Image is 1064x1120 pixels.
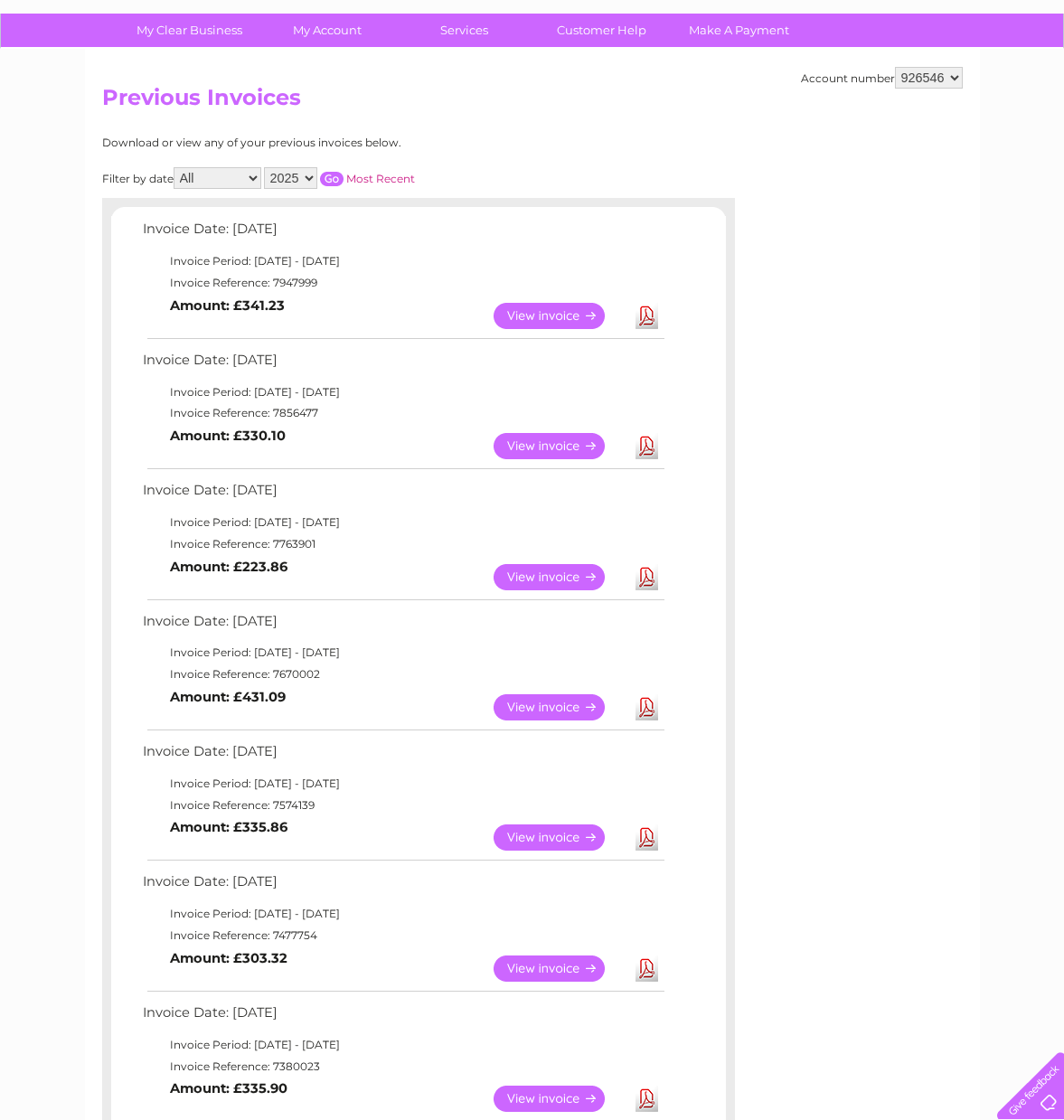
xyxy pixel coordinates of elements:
[138,903,667,925] td: Invoice Period: [DATE] - [DATE]
[494,694,626,720] a: View
[636,303,658,329] a: Download
[801,67,963,89] div: Account number
[842,77,896,90] a: Telecoms
[636,433,658,459] a: Download
[170,559,287,575] b: Amount: £223.86
[170,1080,287,1096] b: Amount: £335.90
[138,870,667,903] td: Invoice Date: [DATE]
[102,136,577,149] div: Download or view any of your previous invoices below.
[102,167,577,189] div: Filter by date
[170,950,287,966] b: Amount: £303.32
[723,9,848,32] a: 0333 014 3131
[138,642,667,664] td: Invoice Period: [DATE] - [DATE]
[115,14,264,47] a: My Clear Business
[907,77,933,90] a: Blog
[527,14,676,47] a: Customer Help
[494,1086,626,1112] a: View
[170,428,286,444] b: Amount: £330.10
[37,47,129,102] img: logo.png
[494,955,626,982] a: View
[791,77,831,90] a: Energy
[138,1034,667,1056] td: Invoice Period: [DATE] - [DATE]
[138,250,667,272] td: Invoice Period: [DATE] - [DATE]
[138,739,667,773] td: Invoice Date: [DATE]
[664,14,814,47] a: Make A Payment
[138,1001,667,1034] td: Invoice Date: [DATE]
[252,14,401,47] a: My Account
[494,303,626,329] a: View
[494,824,626,851] a: View
[138,664,667,685] td: Invoice Reference: 7670002
[494,433,626,459] a: View
[138,795,667,816] td: Invoice Reference: 7574139
[138,533,667,555] td: Invoice Reference: 7763901
[102,85,963,119] h2: Previous Invoices
[138,381,667,403] td: Invoice Period: [DATE] - [DATE]
[138,609,667,643] td: Invoice Date: [DATE]
[346,172,415,185] a: Most Recent
[138,478,667,512] td: Invoice Date: [DATE]
[944,77,988,90] a: Contact
[1004,77,1047,90] a: Log out
[636,824,658,851] a: Download
[636,564,658,590] a: Download
[494,564,626,590] a: View
[138,402,667,424] td: Invoice Reference: 7856477
[390,14,539,47] a: Services
[106,10,960,88] div: Clear Business is a trading name of Verastar Limited (registered in [GEOGRAPHIC_DATA] No. 3667643...
[138,272,667,294] td: Invoice Reference: 7947999
[138,925,667,946] td: Invoice Reference: 7477754
[170,819,287,835] b: Amount: £335.86
[170,297,285,314] b: Amount: £341.23
[636,955,658,982] a: Download
[746,77,780,90] a: Water
[170,689,286,705] b: Amount: £431.09
[138,512,667,533] td: Invoice Period: [DATE] - [DATE]
[138,1056,667,1078] td: Invoice Reference: 7380023
[138,217,667,250] td: Invoice Date: [DATE]
[636,1086,658,1112] a: Download
[636,694,658,720] a: Download
[138,348,667,381] td: Invoice Date: [DATE]
[138,773,667,795] td: Invoice Period: [DATE] - [DATE]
